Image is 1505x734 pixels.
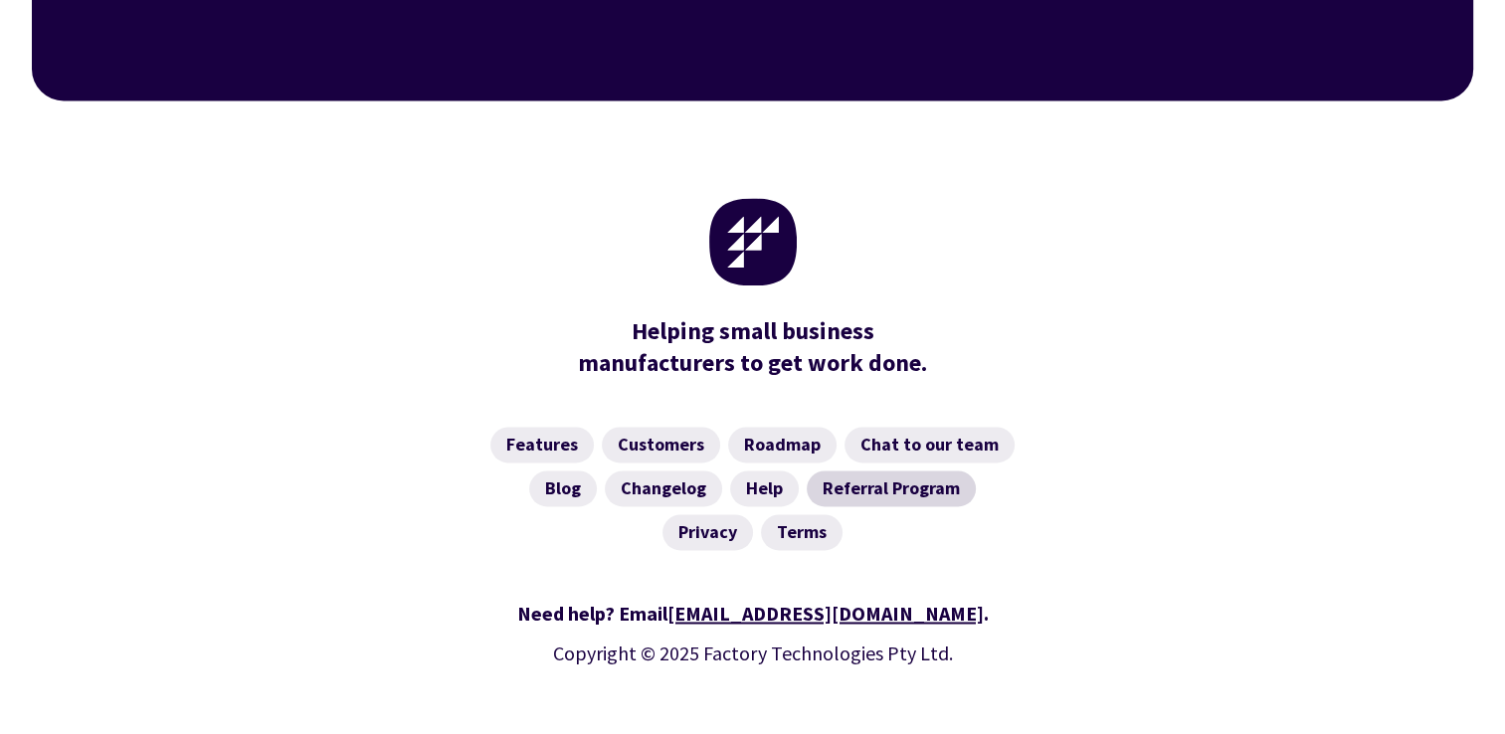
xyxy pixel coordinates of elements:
[807,470,976,506] a: Referral Program
[490,427,594,462] a: Features
[667,601,984,626] a: [EMAIL_ADDRESS][DOMAIN_NAME]
[602,427,720,462] a: Customers
[180,638,1326,669] p: Copyright © 2025 Factory Technologies Pty Ltd.
[730,470,799,506] a: Help
[1406,639,1505,734] iframe: Chat Widget
[845,427,1015,462] a: Chat to our team
[728,427,837,462] a: Roadmap
[761,514,843,550] a: Terms
[569,315,937,379] div: manufacturers to get work done.
[632,315,874,347] mark: Helping small business
[529,470,597,506] a: Blog
[180,427,1326,550] nav: Footer Navigation
[605,470,722,506] a: Changelog
[180,598,1326,630] div: Need help? Email .
[662,514,753,550] a: Privacy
